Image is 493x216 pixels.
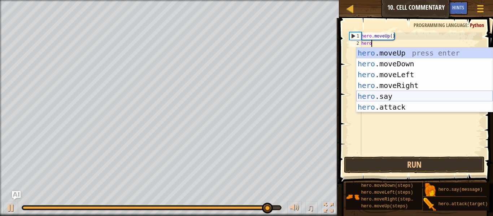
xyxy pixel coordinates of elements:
[452,4,464,11] span: Hints
[349,47,361,54] div: 3
[439,187,483,192] span: hero.say(message)
[349,40,361,47] div: 2
[307,202,314,213] span: ♫
[423,183,437,197] img: portrait.png
[361,197,416,202] span: hero.moveRight(steps)
[287,201,302,216] button: Adjust volume
[467,22,470,28] span: :
[349,54,361,61] div: 4
[4,201,18,216] button: Ctrl + P: Play
[350,32,361,40] div: 1
[344,157,485,173] button: Run
[321,201,336,216] button: Toggle fullscreen
[470,22,484,28] span: Python
[305,201,318,216] button: ♫
[361,190,413,195] span: hero.moveLeft(steps)
[439,202,488,207] span: hero.attack(target)
[349,61,361,69] div: 5
[12,191,21,200] button: Ask AI
[346,190,359,204] img: portrait.png
[349,69,361,76] div: 6
[414,22,467,28] span: Programming language
[433,4,445,11] span: Ask AI
[471,1,489,18] button: Show game menu
[429,1,449,15] button: Ask AI
[361,183,413,188] span: hero.moveDown(steps)
[423,198,437,211] img: portrait.png
[361,204,408,209] span: hero.moveUp(steps)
